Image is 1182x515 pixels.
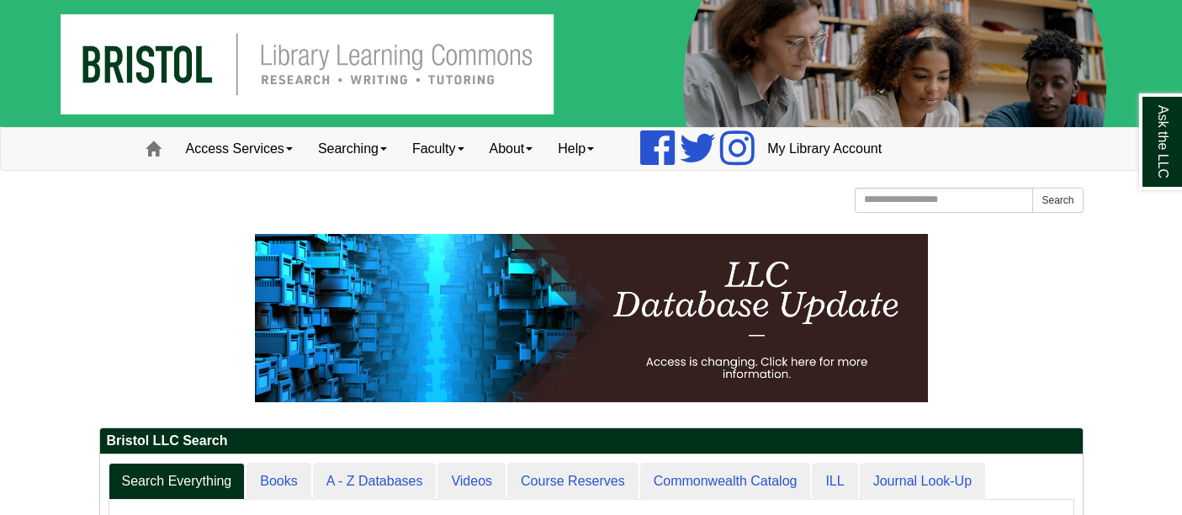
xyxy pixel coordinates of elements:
[640,463,811,501] a: Commonwealth Catalog
[100,428,1083,454] h2: Bristol LLC Search
[400,128,477,170] a: Faculty
[545,128,607,170] a: Help
[477,128,546,170] a: About
[1032,188,1083,213] button: Search
[305,128,400,170] a: Searching
[755,128,894,170] a: My Library Account
[507,463,639,501] a: Course Reserves
[255,234,928,402] img: HTML tutorial
[860,463,985,501] a: Journal Look-Up
[437,463,506,501] a: Videos
[313,463,437,501] a: A - Z Databases
[109,463,246,501] a: Search Everything
[246,463,310,501] a: Books
[812,463,857,501] a: ILL
[173,128,305,170] a: Access Services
